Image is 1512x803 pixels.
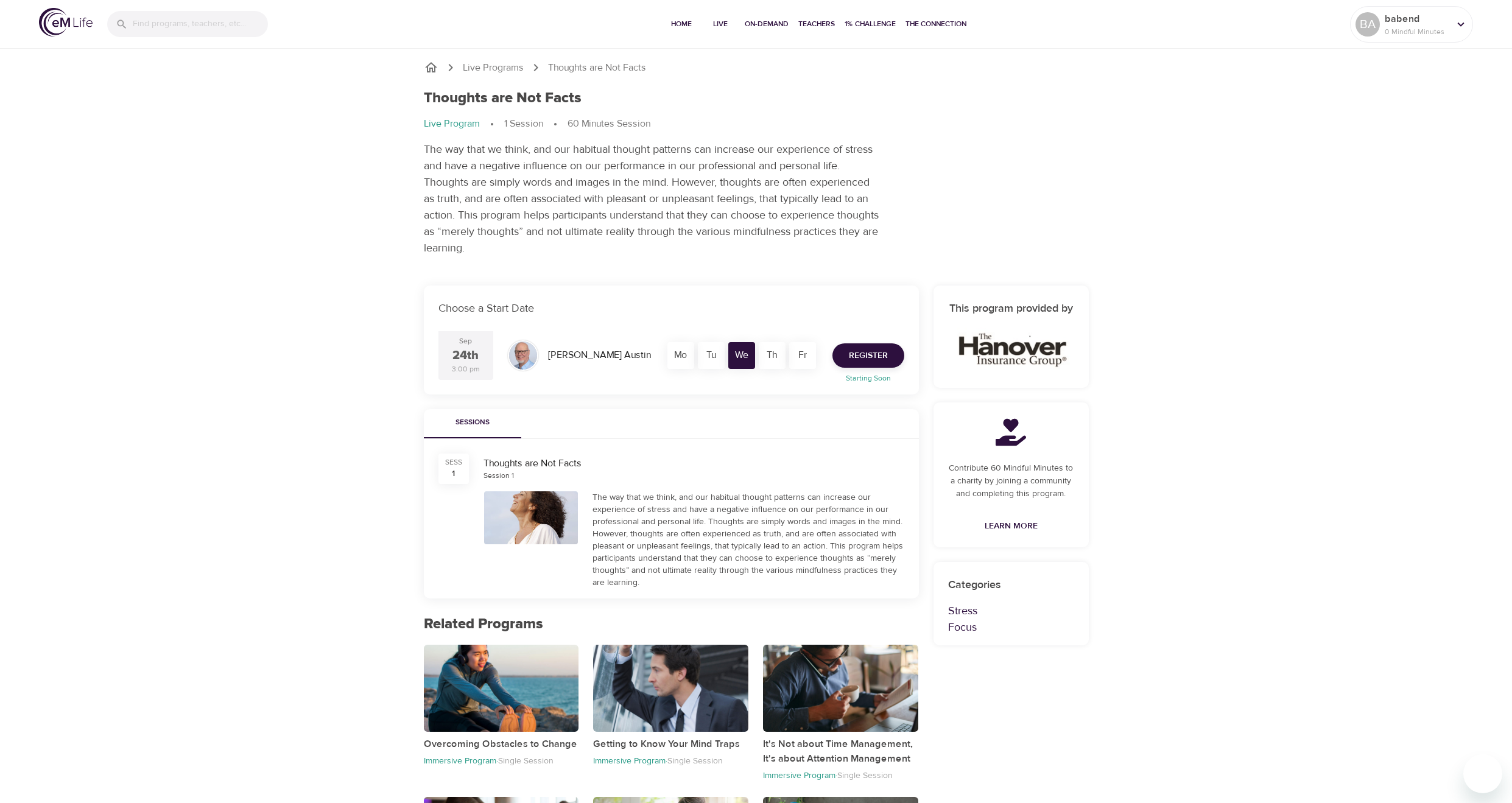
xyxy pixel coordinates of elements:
p: Related Programs [424,613,919,635]
span: Teachers [798,18,835,30]
span: Home [667,18,696,30]
img: logo [39,8,93,37]
nav: breadcrumb [424,117,1089,131]
p: Thoughts are Not Facts [548,61,646,75]
p: The way that we think, and our habitual thought patterns can increase our experience of stress an... [424,141,881,256]
p: It's Not about Time Management, It's about Attention Management [763,737,918,766]
span: On-Demand [745,18,789,30]
p: 0 Mindful Minutes [1385,26,1449,37]
p: Getting to Know Your Mind Traps [593,737,748,751]
p: 60 Minutes Session [568,117,650,131]
a: Live Programs [463,61,524,75]
a: Learn More [980,515,1043,538]
div: 1 [452,468,455,480]
p: Starting Soon [825,373,912,384]
span: Register [849,348,888,363]
div: SESS [445,457,462,468]
div: We [728,342,755,369]
p: Single Session [667,756,723,766]
p: Choose a Start Date [438,300,904,317]
div: 24th [452,347,479,365]
p: Immersive Program · [763,770,837,781]
nav: breadcrumb [424,60,1089,75]
div: Sep [459,336,472,346]
p: Overcoming Obstacles to Change [424,737,579,751]
p: Immersive Program · [424,756,498,766]
span: Sessions [431,416,514,429]
iframe: Button to launch messaging window [1463,754,1502,793]
div: The way that we think, and our habitual thought patterns can increase our experience of stress an... [592,491,904,589]
p: Categories [948,577,1074,593]
p: Contribute 60 Mindful Minutes to a charity by joining a community and completing this program. [948,462,1074,500]
div: BA [1356,12,1380,37]
div: [PERSON_NAME] Austin [543,343,656,367]
div: Th [759,342,786,369]
div: Tu [698,342,725,369]
div: Fr [789,342,816,369]
p: Immersive Program · [593,756,667,766]
h1: Thoughts are Not Facts [424,89,582,107]
div: Session 1 [483,471,514,481]
span: 1% Challenge [845,18,896,30]
p: Single Session [498,756,554,766]
img: HIG_wordmrk_k.jpg [948,328,1074,370]
p: Single Session [837,770,893,781]
div: Thoughts are Not Facts [483,457,904,471]
h6: This program provided by [948,300,1074,318]
p: babend [1385,12,1449,26]
p: Stress [948,603,1074,619]
div: 3:00 pm [452,364,480,374]
span: Learn More [985,519,1038,534]
button: Register [832,343,904,368]
p: Focus [948,619,1074,636]
p: Live Program [424,117,480,131]
span: Live [706,18,735,30]
span: The Connection [905,18,966,30]
div: Mo [667,342,694,369]
p: 1 Session [504,117,543,131]
input: Find programs, teachers, etc... [133,11,268,37]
